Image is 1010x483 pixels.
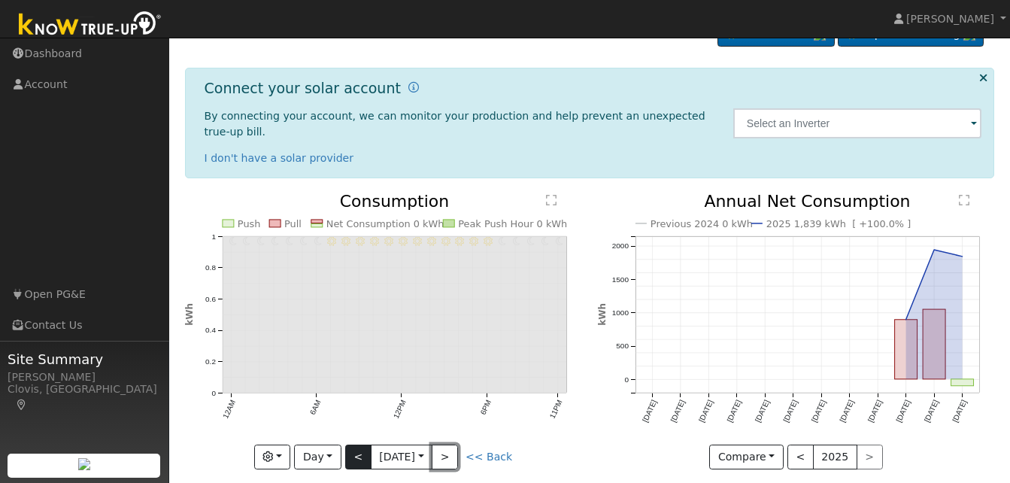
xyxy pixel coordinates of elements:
[903,317,909,323] circle: onclick=""
[345,445,372,470] button: <
[725,399,742,424] text: [DATE]
[238,218,261,229] text: Push
[205,358,216,366] text: 0.2
[340,192,450,211] text: Consumption
[813,445,857,470] button: 2025
[766,218,911,229] text: 2025 1,839 kWh [ +100.0% ]
[733,108,982,138] input: Select an Inverter
[466,451,512,463] a: << Back
[611,242,629,251] text: 2000
[624,375,629,384] text: 0
[211,232,216,241] text: 1
[906,13,994,25] span: [PERSON_NAME]
[651,218,753,229] text: Previous 2024 0 kWh
[8,349,161,369] span: Site Summary
[611,309,629,317] text: 1000
[8,381,161,413] div: Clovis, [GEOGRAPHIC_DATA]
[546,194,557,206] text: 
[923,310,945,380] rect: onclick=""
[205,295,216,303] text: 0.6
[616,342,629,351] text: 500
[432,445,458,470] button: >
[787,445,814,470] button: <
[15,399,29,411] a: Map
[371,445,432,470] button: [DATE]
[704,192,911,211] text: Annual Net Consumption
[78,458,90,470] img: retrieve
[781,399,799,424] text: [DATE]
[866,399,884,424] text: [DATE]
[284,218,302,229] text: Pull
[923,399,940,424] text: [DATE]
[308,399,323,417] text: 6AM
[951,399,969,424] text: [DATE]
[8,369,161,385] div: [PERSON_NAME]
[196,22,278,40] a: Dashboard
[211,389,216,397] text: 0
[810,399,827,424] text: [DATE]
[205,80,401,97] h1: Connect your solar account
[11,8,169,42] img: Know True-Up
[709,445,784,470] button: Compare
[838,399,855,424] text: [DATE]
[641,399,658,424] text: [DATE]
[597,304,608,327] text: kWh
[697,399,714,424] text: [DATE]
[205,110,705,138] span: By connecting your account, we can monitor your production and help prevent an unexpected true-up...
[294,445,341,470] button: Day
[548,399,564,421] text: 11PM
[205,152,354,164] a: I don't have a solar provider
[326,218,444,229] text: Net Consumption 0 kWh
[959,194,969,206] text: 
[458,218,567,229] text: Peak Push Hour 0 kWh
[392,399,408,421] text: 12PM
[669,399,686,424] text: [DATE]
[611,275,629,284] text: 1500
[895,399,912,424] text: [DATE]
[960,254,966,260] circle: onclick=""
[895,320,917,379] rect: onclick=""
[951,380,974,387] rect: onclick=""
[205,264,216,272] text: 0.8
[221,399,237,421] text: 12AM
[754,399,771,424] text: [DATE]
[479,399,493,417] text: 6PM
[205,327,216,335] text: 0.4
[931,247,937,253] circle: onclick=""
[184,304,195,327] text: kWh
